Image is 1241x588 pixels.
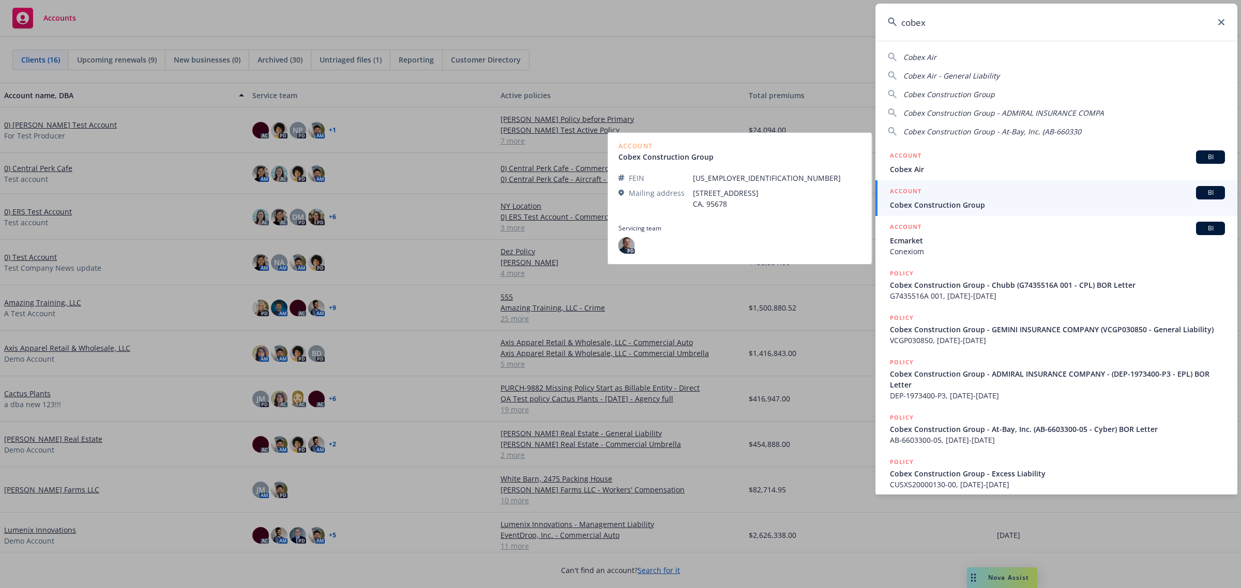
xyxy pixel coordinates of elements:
[890,222,921,234] h5: ACCOUNT
[890,468,1225,479] span: Cobex Construction Group - Excess Liability
[875,216,1237,262] a: ACCOUNTBIEcmarketConexiom
[890,424,1225,435] span: Cobex Construction Group - At-Bay, Inc. (AB-6603300-05 - Cyber) BOR Letter
[1200,224,1221,233] span: BI
[890,164,1225,175] span: Cobex Air
[890,335,1225,346] span: VCGP030850, [DATE]-[DATE]
[890,280,1225,290] span: Cobex Construction Group - Chubb (G7435516A 001 - CPL) BOR Letter
[890,150,921,163] h5: ACCOUNT
[890,368,1225,390] span: Cobex Construction Group - ADMIRAL INSURANCE COMPANY - (DEP-1973400-P3 - EPL) BOR Letter
[890,357,914,367] h5: POLICY
[890,435,1225,445] span: AB-6603300-05, [DATE]-[DATE]
[903,127,1081,136] span: Cobex Construction Group - At-Bay, Inc. (AB-660330
[875,262,1237,307] a: POLICYCobex Construction Group - Chubb (G7435516A 001 - CPL) BOR LetterG7435516A 001, [DATE]-[DATE]
[890,235,1225,246] span: Ecmarket
[875,145,1237,180] a: ACCOUNTBICobex Air
[1200,188,1221,197] span: BI
[875,180,1237,216] a: ACCOUNTBICobex Construction Group
[890,199,1225,210] span: Cobex Construction Group
[903,71,1000,81] span: Cobex Air - General Liability
[903,108,1104,118] span: Cobex Construction Group - ADMIRAL INSURANCE COMPA
[890,290,1225,301] span: G7435516A 001, [DATE]-[DATE]
[875,4,1237,41] input: Search...
[1200,152,1221,162] span: BI
[890,390,1225,401] span: DEP-1973400-P3, [DATE]-[DATE]
[890,246,1225,257] span: Conexiom
[890,324,1225,335] span: Cobex Construction Group - GEMINI INSURANCE COMPANY (VCGP030850 - General Liability)
[890,268,914,278] h5: POLICY
[890,479,1225,490] span: CUSXS20000130-00, [DATE]-[DATE]
[903,89,995,99] span: Cobex Construction Group
[890,457,914,467] h5: POLICY
[875,407,1237,451] a: POLICYCobex Construction Group - At-Bay, Inc. (AB-6603300-05 - Cyber) BOR LetterAB-6603300-05, [D...
[875,307,1237,351] a: POLICYCobex Construction Group - GEMINI INSURANCE COMPANY (VCGP030850 - General Liability)VCGP030...
[890,313,914,323] h5: POLICY
[875,451,1237,496] a: POLICYCobex Construction Group - Excess LiabilityCUSXS20000130-00, [DATE]-[DATE]
[890,412,914,423] h5: POLICY
[875,351,1237,407] a: POLICYCobex Construction Group - ADMIRAL INSURANCE COMPANY - (DEP-1973400-P3 - EPL) BOR LetterDEP...
[890,186,921,198] h5: ACCOUNT
[903,52,936,62] span: Cobex Air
